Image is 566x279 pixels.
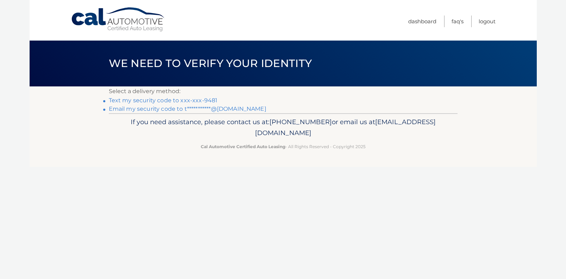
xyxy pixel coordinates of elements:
[452,16,464,27] a: FAQ's
[113,116,453,139] p: If you need assistance, please contact us at: or email us at
[479,16,496,27] a: Logout
[109,86,458,96] p: Select a delivery method:
[408,16,436,27] a: Dashboard
[109,97,218,104] a: Text my security code to xxx-xxx-9481
[109,57,312,70] span: We need to verify your identity
[113,143,453,150] p: - All Rights Reserved - Copyright 2025
[71,7,166,32] a: Cal Automotive
[269,118,332,126] span: [PHONE_NUMBER]
[201,144,285,149] strong: Cal Automotive Certified Auto Leasing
